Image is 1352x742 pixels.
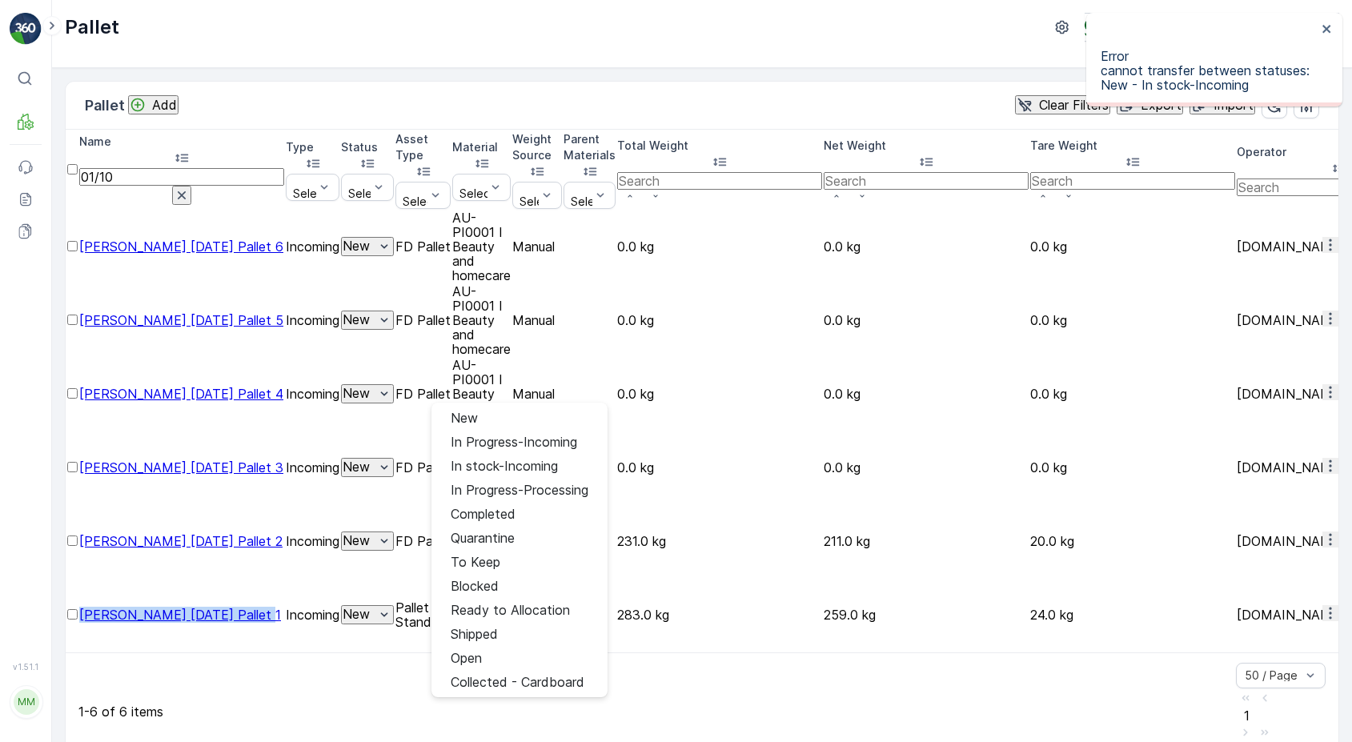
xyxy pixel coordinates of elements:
[79,239,283,255] span: [PERSON_NAME] [DATE] Pallet 6
[451,555,500,569] span: To Keep
[79,239,283,255] a: FD Mecca 01/10/2025 Pallet 6
[1015,95,1110,114] button: Clear Filters
[395,534,451,548] p: FD Pallet
[395,239,451,254] p: FD Pallet
[824,313,1029,327] p: 0.0 kg
[343,239,370,253] p: New
[451,483,588,497] span: In Progress-Processing
[451,507,516,521] span: Completed
[286,313,339,327] p: Incoming
[341,458,394,477] button: New
[79,312,283,328] a: FD Mecca 01/10/2025 Pallet 5
[79,459,283,475] a: FD Mecca 01/10/2025 Pallet 3
[343,312,370,327] p: New
[1101,49,1317,63] p: Error
[14,689,39,715] div: MM
[1030,172,1235,190] input: Search
[341,384,394,403] button: New
[1030,460,1235,475] p: 0.0 kg
[617,460,822,475] p: 0.0 kg
[452,284,511,356] p: AU-PI0001 I Beauty and homecare
[512,387,562,401] p: Manual
[451,435,577,449] span: In Progress-Incoming
[286,534,339,548] p: Incoming
[395,387,451,401] p: FD Pallet
[459,187,495,200] p: Select
[824,239,1029,254] p: 0.0 kg
[451,411,478,425] span: New
[1039,98,1109,112] p: Clear Filters
[343,459,370,474] p: New
[85,94,125,117] p: Pallet
[617,608,822,622] p: 283.0 kg
[824,138,1029,154] p: Net Weight
[79,533,283,549] a: FD Mecca 01/10/2025 Pallet 2
[341,237,394,256] button: New
[617,387,822,401] p: 0.0 kg
[617,172,822,190] input: Search
[348,187,383,200] p: Select
[293,187,328,200] p: Select
[1030,387,1235,401] p: 0.0 kg
[431,403,608,697] ul: New
[286,460,339,475] p: Incoming
[79,386,283,402] span: [PERSON_NAME] [DATE] Pallet 4
[1085,13,1339,42] button: Terracycle-AU04 - Sendable(+10:00)
[79,533,283,549] span: [PERSON_NAME] [DATE] Pallet 2
[65,14,119,40] p: Pallet
[1141,98,1181,112] p: Export
[1030,534,1235,548] p: 20.0 kg
[520,195,555,208] p: Select
[78,704,163,719] p: 1-6 of 6 items
[79,607,281,623] a: FD Mecca 01/10/2025 Pallet 1
[1101,63,1317,92] p: cannot transfer between statuses: New - In stock-Incoming
[286,239,339,254] p: Incoming
[824,460,1029,475] p: 0.0 kg
[341,311,394,330] button: New
[451,531,515,545] span: Quarantine
[395,313,451,327] p: FD Pallet
[512,239,562,254] p: Manual
[341,139,394,155] p: Status
[512,131,562,163] p: Weight Source
[79,459,283,475] span: [PERSON_NAME] [DATE] Pallet 3
[824,534,1029,548] p: 211.0 kg
[451,579,499,593] span: Blocked
[152,98,177,112] p: Add
[451,459,558,473] span: In stock-Incoming
[10,675,42,729] button: MM
[395,131,451,163] p: Asset Type
[286,608,339,622] p: Incoming
[1030,239,1235,254] p: 0.0 kg
[564,131,616,163] p: Parent Materials
[79,312,283,328] span: [PERSON_NAME] [DATE] Pallet 5
[286,139,339,155] p: Type
[824,172,1029,190] input: Search
[824,608,1029,622] p: 259.0 kg
[10,662,42,672] span: v 1.51.1
[343,533,370,547] p: New
[395,600,451,629] p: Pallet Standard
[617,138,822,154] p: Total Weight
[1030,313,1235,327] p: 0.0 kg
[617,534,822,548] p: 231.0 kg
[1214,98,1254,112] p: Import
[452,211,511,283] p: AU-PI0001 I Beauty and homecare
[451,675,584,689] span: Collected - Cardboard
[617,239,822,254] p: 0.0 kg
[824,387,1029,401] p: 0.0 kg
[617,313,822,327] p: 0.0 kg
[395,460,451,475] p: FD Pallet
[341,531,394,551] button: New
[341,605,394,624] button: New
[1030,608,1235,622] p: 24.0 kg
[452,139,511,155] p: Material
[343,607,370,621] p: New
[571,195,606,208] p: Select
[1085,18,1110,36] img: terracycle_logo.png
[1030,138,1235,154] p: Tare Weight
[451,627,498,641] span: Shipped
[1322,22,1333,38] button: close
[451,651,482,665] span: Open
[452,358,511,430] p: AU-PI0001 I Beauty and homecare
